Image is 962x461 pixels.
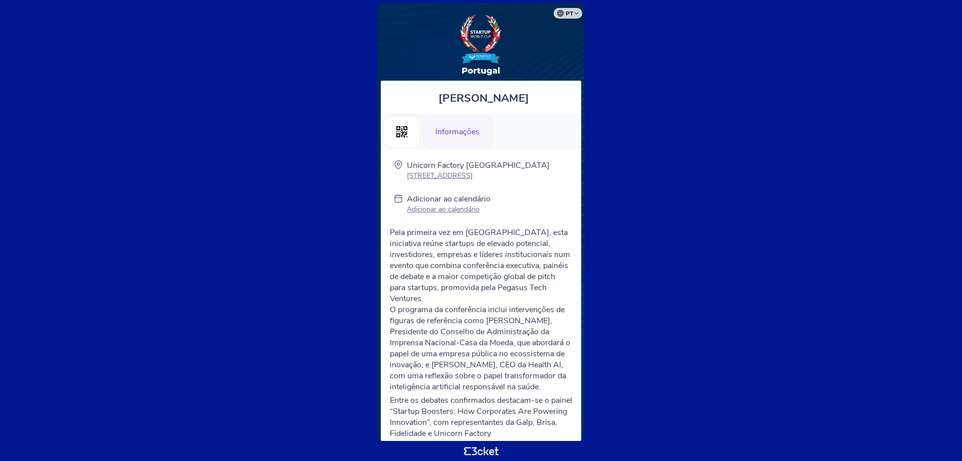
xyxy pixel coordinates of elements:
[407,204,491,214] p: Adicionar ao calendário
[407,193,491,216] a: Adicionar ao calendário Adicionar ao calendário
[458,13,504,76] img: Startup World Cup Portugal
[422,116,493,148] div: Informações
[407,193,491,204] p: Adicionar ao calendário
[390,304,572,392] p: O programa da conferência inclui intervenções de figuras de referência como [PERSON_NAME], Presid...
[407,160,550,180] a: Unicorn Factory [GEOGRAPHIC_DATA] [STREET_ADDRESS]
[390,227,570,304] span: Pela primeira vez em [GEOGRAPHIC_DATA], esta iniciativa reúne startups de elevado potencial, inve...
[407,171,550,180] p: [STREET_ADDRESS]
[407,160,550,171] p: Unicorn Factory [GEOGRAPHIC_DATA]
[438,91,529,106] span: [PERSON_NAME]
[422,125,493,136] a: Informações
